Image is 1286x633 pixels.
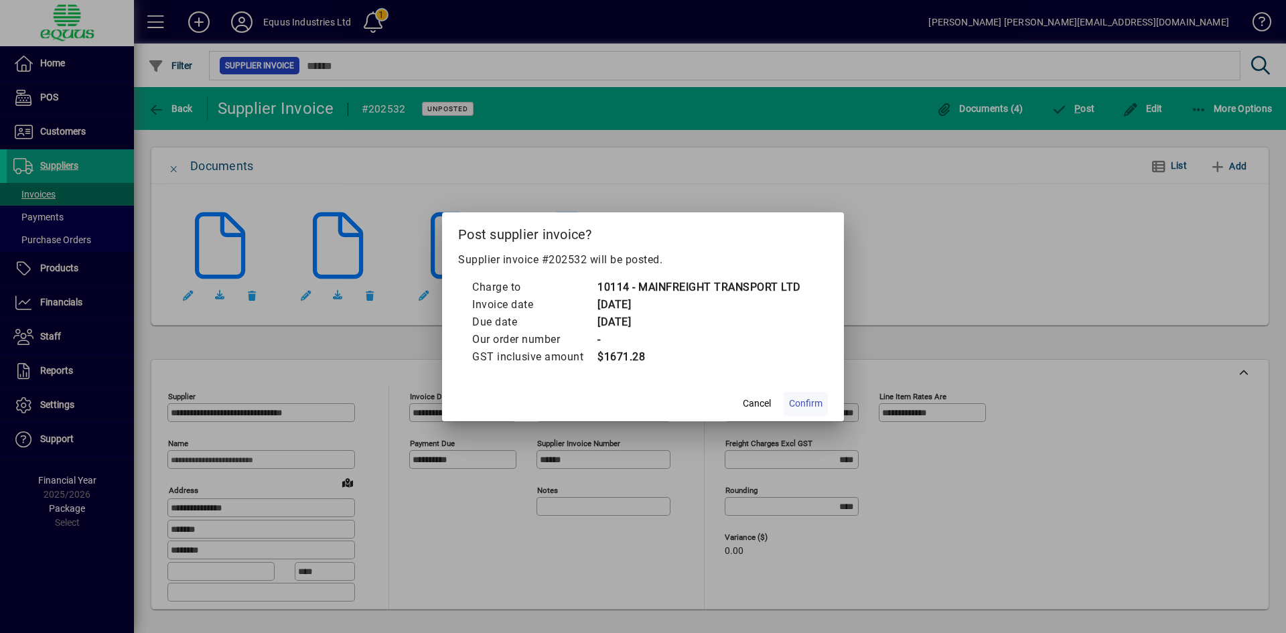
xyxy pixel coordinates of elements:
td: GST inclusive amount [472,348,597,366]
td: - [597,331,801,348]
td: Charge to [472,279,597,296]
h2: Post supplier invoice? [442,212,844,251]
td: Due date [472,313,597,331]
td: [DATE] [597,313,801,331]
td: Invoice date [472,296,597,313]
td: $1671.28 [597,348,801,366]
span: Confirm [789,397,823,411]
button: Confirm [784,392,828,416]
td: [DATE] [597,296,801,313]
td: Our order number [472,331,597,348]
td: 10114 - MAINFREIGHT TRANSPORT LTD [597,279,801,296]
span: Cancel [743,397,771,411]
p: Supplier invoice #202532 will be posted. [458,252,828,268]
button: Cancel [735,392,778,416]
